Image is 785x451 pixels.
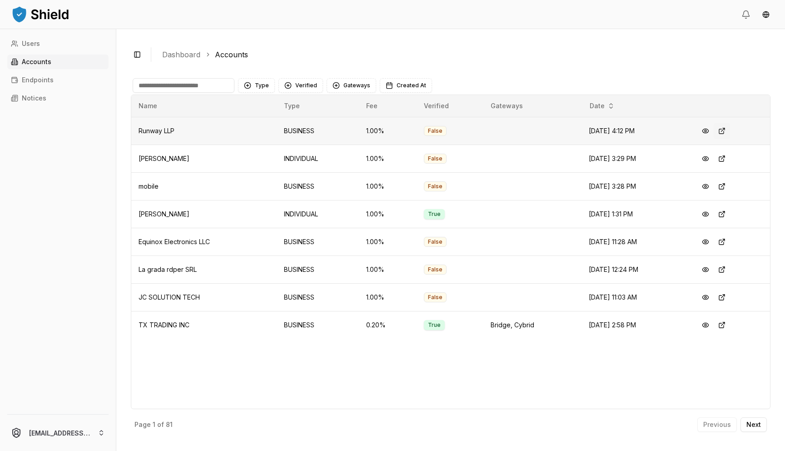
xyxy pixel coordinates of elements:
a: Accounts [215,49,248,60]
p: [EMAIL_ADDRESS][DOMAIN_NAME] [29,428,90,438]
span: [DATE] 2:58 PM [589,321,636,329]
th: Name [131,95,277,117]
p: Page [134,421,151,428]
a: Dashboard [162,49,200,60]
span: [DATE] 11:03 AM [589,293,637,301]
th: Verified [417,95,483,117]
span: [DATE] 4:12 PM [589,127,635,135]
span: 1.00 % [366,155,384,162]
span: [PERSON_NAME] [139,155,189,162]
span: [PERSON_NAME] [139,210,189,218]
p: Notices [22,95,46,101]
td: BUSINESS [277,256,359,283]
span: Equinox Electronics LLC [139,238,210,246]
button: Gateways [327,78,376,93]
button: [EMAIL_ADDRESS][DOMAIN_NAME] [4,418,112,447]
p: 81 [166,421,173,428]
td: BUSINESS [277,283,359,311]
img: ShieldPay Logo [11,5,70,23]
button: Created At [380,78,432,93]
td: BUSINESS [277,172,359,200]
th: Gateways [483,95,582,117]
button: Verified [278,78,323,93]
a: Users [7,36,109,51]
span: 1.00 % [366,182,384,190]
span: Bridge, Cybrid [491,321,534,329]
td: BUSINESS [277,117,359,145]
span: 1.00 % [366,266,384,273]
p: Endpoints [22,77,54,83]
p: Next [746,421,761,428]
span: JC SOLUTION TECH [139,293,200,301]
th: Type [277,95,359,117]
span: [DATE] 3:28 PM [589,182,636,190]
span: TX TRADING INC [139,321,189,329]
a: Accounts [7,55,109,69]
span: 0.20 % [366,321,386,329]
a: Endpoints [7,73,109,87]
span: 1.00 % [366,127,384,135]
th: Fee [359,95,417,117]
button: Next [740,417,767,432]
p: Users [22,40,40,47]
a: Notices [7,91,109,105]
span: Runway LLP [139,127,174,135]
span: [DATE] 1:31 PM [589,210,633,218]
td: BUSINESS [277,228,359,256]
span: [DATE] 12:24 PM [589,266,638,273]
td: BUSINESS [277,311,359,339]
span: La grada rdper SRL [139,266,197,273]
span: 1.00 % [366,238,384,246]
span: 1.00 % [366,293,384,301]
button: Date [586,99,618,113]
span: Created At [397,82,426,89]
p: 1 [153,421,155,428]
p: of [157,421,164,428]
nav: breadcrumb [162,49,763,60]
td: INDIVIDUAL [277,200,359,228]
span: [DATE] 3:29 PM [589,155,636,162]
button: Type [238,78,275,93]
span: mobile [139,182,159,190]
td: INDIVIDUAL [277,145,359,172]
p: Accounts [22,59,51,65]
span: [DATE] 11:28 AM [589,238,637,246]
span: 1.00 % [366,210,384,218]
